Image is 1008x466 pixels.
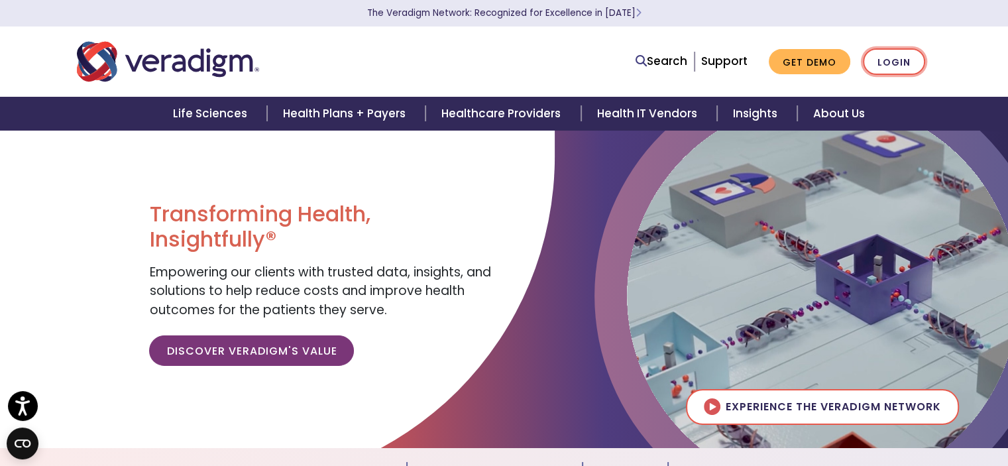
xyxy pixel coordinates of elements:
span: Learn More [636,7,642,19]
a: Health IT Vendors [581,97,717,131]
a: Discover Veradigm's Value [149,335,354,366]
a: The Veradigm Network: Recognized for Excellence in [DATE]Learn More [367,7,642,19]
a: Healthcare Providers [425,97,581,131]
a: Life Sciences [157,97,267,131]
h1: Transforming Health, Insightfully® [149,202,494,253]
a: Insights [717,97,797,131]
a: Get Demo [769,49,850,75]
a: About Us [797,97,881,131]
button: Open CMP widget [7,428,38,459]
a: Login [863,48,925,76]
a: Search [636,52,687,70]
iframe: Drift Chat Widget [754,371,992,450]
a: Support [701,53,748,69]
a: Health Plans + Payers [267,97,425,131]
img: Veradigm logo [77,40,259,84]
span: Empowering our clients with trusted data, insights, and solutions to help reduce costs and improv... [149,263,490,319]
